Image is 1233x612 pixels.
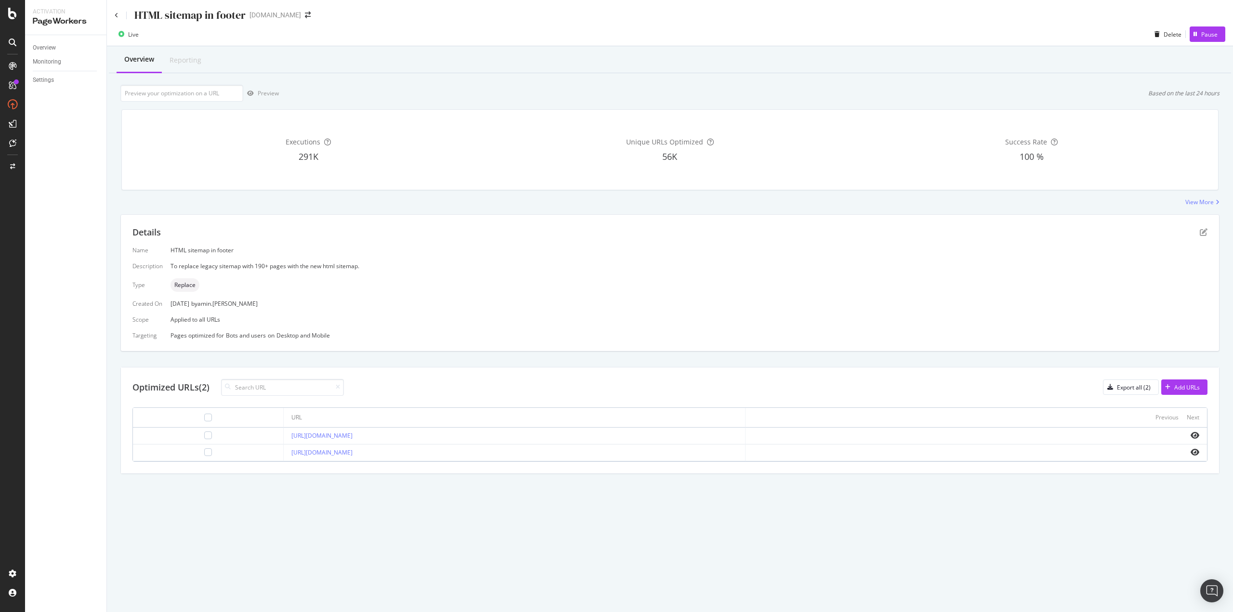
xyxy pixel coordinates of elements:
button: Export all (2) [1103,379,1159,395]
span: Executions [286,137,320,146]
button: Delete [1151,26,1181,42]
div: Created On [132,299,163,308]
span: Success Rate [1005,137,1047,146]
div: Desktop and Mobile [276,331,330,339]
div: Previous [1155,413,1179,421]
a: Monitoring [33,57,100,67]
span: 100 % [1020,151,1044,162]
div: arrow-right-arrow-left [305,12,311,18]
div: Details [132,226,161,239]
button: Add URLs [1161,379,1207,395]
div: Settings [33,75,54,85]
a: [URL][DOMAIN_NAME] [291,431,353,440]
div: Scope [132,315,163,324]
span: 56K [662,151,677,162]
div: To replace legacy sitemap with 190+ pages with the new html sitemap. [171,262,1207,270]
a: [URL][DOMAIN_NAME] [291,448,353,456]
div: Overview [124,54,154,64]
div: Reporting [170,55,201,65]
span: Unique URLs Optimized [626,137,703,146]
div: Based on the last 24 hours [1148,89,1220,97]
div: View More [1185,198,1214,206]
span: 291K [299,151,318,162]
button: Previous [1155,412,1179,423]
div: Live [128,30,139,39]
div: Activation [33,8,99,16]
div: Targeting [132,331,163,339]
a: View More [1185,198,1220,206]
div: Pause [1201,30,1218,39]
div: Pages optimized for on [171,331,1207,339]
div: Applied to all URLs [132,246,1207,339]
div: HTML sitemap in footer [171,246,1207,254]
div: URL [291,413,302,422]
div: Type [132,281,163,289]
div: Next [1187,413,1199,421]
div: [DOMAIN_NAME] [249,10,301,20]
input: Search URL [221,379,344,396]
i: eye [1191,431,1199,439]
a: Overview [33,43,100,53]
div: HTML sitemap in footer [134,8,246,23]
button: Pause [1190,26,1225,42]
div: Add URLs [1174,383,1200,391]
button: Preview [243,86,279,101]
div: neutral label [171,278,199,292]
div: by amin.[PERSON_NAME] [191,299,258,308]
div: Export all (2) [1117,383,1151,391]
div: Name [132,246,163,254]
div: Description [132,262,163,270]
div: Delete [1164,30,1181,39]
input: Preview your optimization on a URL [120,85,243,102]
button: Next [1187,412,1199,423]
div: [DATE] [171,299,1207,308]
span: Replace [174,282,196,288]
div: Optimized URLs (2) [132,381,210,394]
div: Monitoring [33,57,61,67]
div: Preview [258,89,279,97]
div: Bots and users [226,331,266,339]
div: Overview [33,43,56,53]
div: Open Intercom Messenger [1200,579,1223,602]
i: eye [1191,448,1199,456]
div: PageWorkers [33,16,99,27]
a: Settings [33,75,100,85]
a: Click to go back [115,13,118,18]
div: pen-to-square [1200,228,1207,236]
